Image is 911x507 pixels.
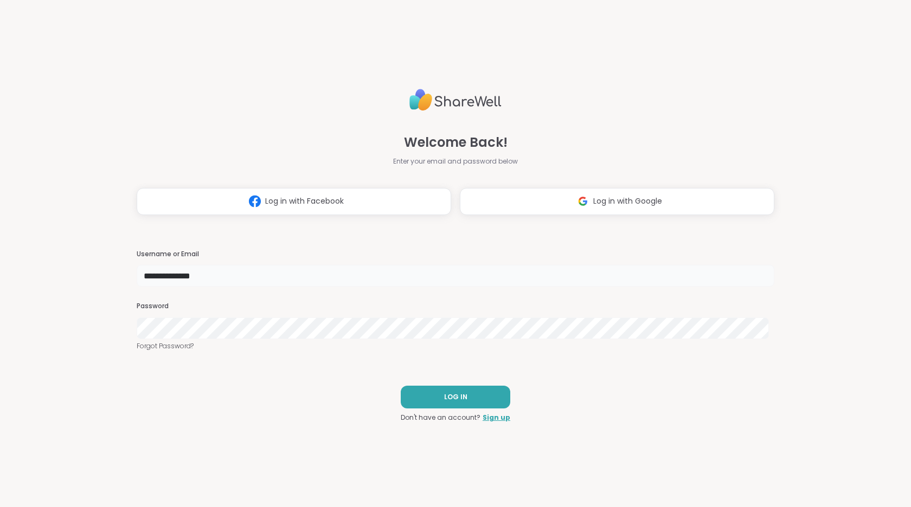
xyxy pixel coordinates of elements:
[593,196,662,207] span: Log in with Google
[404,133,508,152] span: Welcome Back!
[409,84,502,115] img: ShareWell Logo
[265,196,344,207] span: Log in with Facebook
[483,413,510,422] a: Sign up
[137,341,774,351] a: Forgot Password?
[137,250,774,259] h3: Username or Email
[245,191,265,211] img: ShareWell Logomark
[137,188,451,215] button: Log in with Facebook
[573,191,593,211] img: ShareWell Logomark
[444,392,467,402] span: LOG IN
[401,386,510,408] button: LOG IN
[401,413,480,422] span: Don't have an account?
[137,302,774,311] h3: Password
[460,188,774,215] button: Log in with Google
[393,157,518,166] span: Enter your email and password below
